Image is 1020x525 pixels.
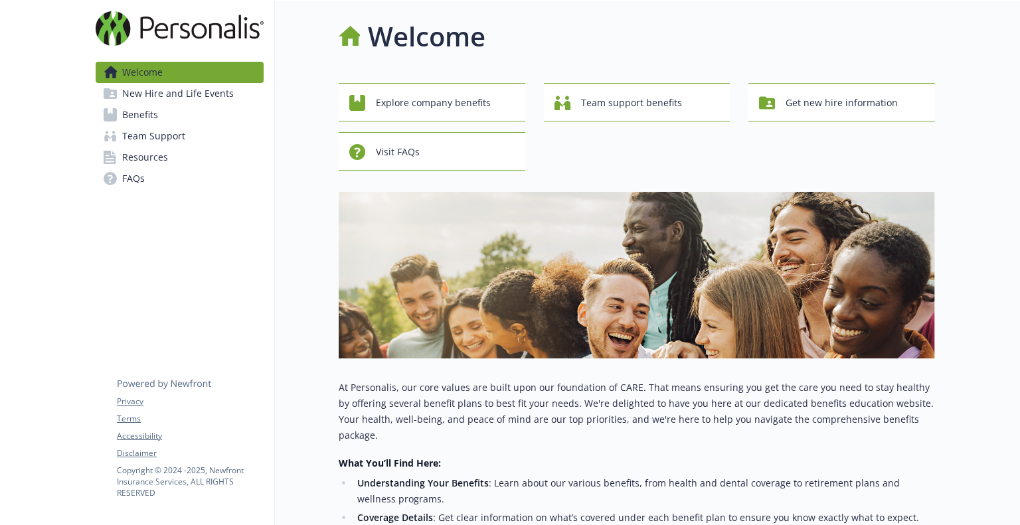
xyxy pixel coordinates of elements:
[353,475,935,507] li: : Learn about our various benefits, from health and dental coverage to retirement plans and welln...
[96,168,264,189] a: FAQs
[122,168,145,189] span: FAQs
[122,83,234,104] span: New Hire and Life Events
[544,83,730,121] button: Team support benefits
[96,104,264,125] a: Benefits
[122,62,163,83] span: Welcome
[786,90,898,115] span: Get new hire information
[122,125,185,147] span: Team Support
[748,83,935,121] button: Get new hire information
[117,465,263,498] p: Copyright © 2024 - 2025 , Newfront Insurance Services, ALL RIGHTS RESERVED
[96,62,264,83] a: Welcome
[339,192,935,358] img: overview page banner
[122,104,158,125] span: Benefits
[339,457,441,469] strong: What You’ll Find Here:
[96,83,264,104] a: New Hire and Life Events
[122,147,168,168] span: Resources
[339,380,935,443] p: At Personalis, our core values are built upon our foundation of CARE. That means ensuring you get...
[339,83,525,121] button: Explore company benefits
[368,17,485,56] h1: Welcome
[117,447,263,459] a: Disclaimer
[117,430,263,442] a: Accessibility
[339,132,525,171] button: Visit FAQs
[357,477,489,489] strong: Understanding Your Benefits
[96,147,264,168] a: Resources
[376,139,420,165] span: Visit FAQs
[581,90,682,115] span: Team support benefits
[96,125,264,147] a: Team Support
[117,396,263,408] a: Privacy
[357,511,433,524] strong: Coverage Details
[117,413,263,425] a: Terms
[376,90,491,115] span: Explore company benefits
